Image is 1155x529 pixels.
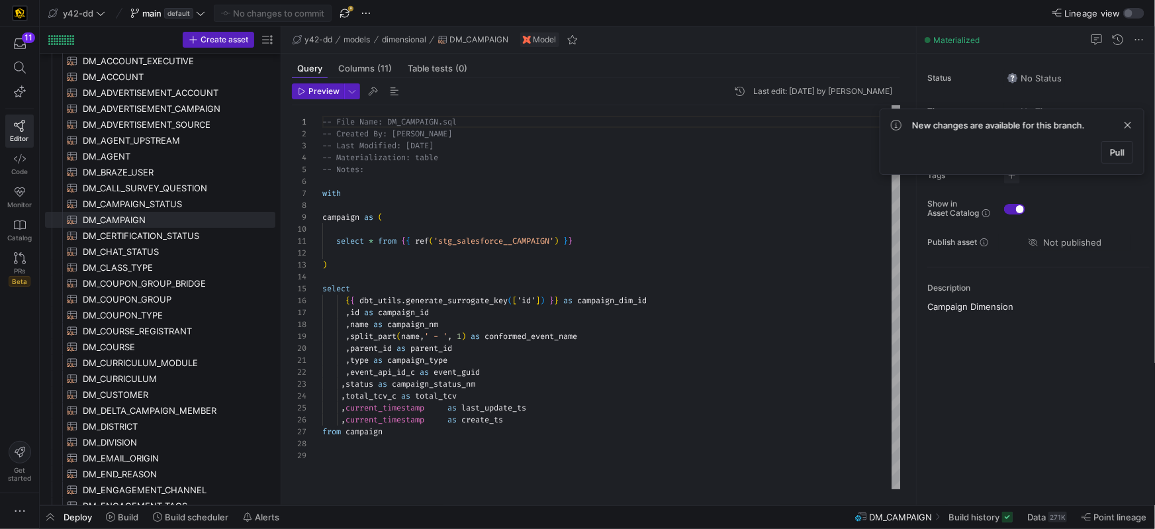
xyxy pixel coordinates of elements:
[292,211,306,223] div: 9
[549,295,554,306] span: }
[83,308,260,323] span: DM_COUPON_TYPE​​​​​​​​​​
[45,371,275,387] div: Press SPACE to select this row.
[341,391,346,401] span: ,
[142,8,162,19] span: main
[943,506,1019,528] button: Build history
[292,235,306,247] div: 11
[379,32,430,48] button: dimensional
[292,438,306,450] div: 28
[164,8,193,19] span: default
[434,236,554,246] span: 'stg_salesforce__CAMPAIGN'
[447,403,457,413] span: as
[408,64,467,73] span: Table tests
[45,482,275,498] div: Press SPACE to select this row.
[45,101,275,117] a: DM_ADVERTISEMENT_CAMPAIGN​​​​​​​​​​
[753,87,892,96] div: Last edit: [DATE] by [PERSON_NAME]
[344,35,371,44] span: models
[292,175,306,187] div: 6
[147,506,234,528] button: Build scheduler
[83,181,260,196] span: DM_CALL_SURVEY_QUESTION​​​​​​​​​​
[322,426,341,437] span: from
[322,152,438,163] span: -- Materialization: table
[45,275,275,291] a: DM_COUPON_GROUP_BRIDGE​​​​​​​​​​
[45,355,275,371] div: Press SPACE to select this row.
[83,324,260,339] span: DM_COURSE_REGISTRANT​​​​​​​​​​
[1043,237,1101,248] span: Not published
[45,164,275,180] a: DM_BRAZE_USER​​​​​​​​​​
[45,434,275,450] a: DM_DIVISION​​​​​​​​​​
[45,244,275,260] div: Press SPACE to select this row.
[424,331,447,342] span: ' - '
[415,391,457,401] span: total_tcv
[13,7,26,20] img: https://storage.googleapis.com/y42-prod-data-exchange/images/uAsz27BndGEK0hZWDFeOjoxA7jCwgK9jE472...
[292,307,306,318] div: 17
[5,115,34,148] a: Editor
[401,295,406,306] span: .
[406,236,410,246] span: {
[45,132,275,148] div: Press SPACE to select this row.
[401,331,420,342] span: name
[183,32,254,48] button: Create asset
[83,117,260,132] span: DM_ADVERTISEMENT_SOURCE​​​​​​​​​​
[292,271,306,283] div: 14
[11,168,28,175] span: Code
[999,234,1131,251] button: Not published
[292,83,344,99] button: Preview
[450,35,509,44] span: DM_CAMPAIGN
[83,356,260,371] span: DM_CURRICULUM_MODULE​​​​​​​​​​
[45,482,275,498] a: DM_ENGAGEMENT_CHANNEL​​​​​​​​​​
[45,117,275,132] a: DM_ADVERTISEMENT_SOURCE​​​​​​​​​​
[45,180,275,196] a: DM_CALL_SURVEY_QUESTION​​​​​​​​​​
[83,260,260,275] span: DM_CLASS_TYPE​​​​​​​​​​
[396,331,401,342] span: (
[350,319,369,330] span: name
[1004,70,1065,87] button: No statusNo Status
[5,214,34,247] a: Catalog
[5,181,34,214] a: Monitor
[554,295,559,306] span: }
[346,414,424,425] span: current_timestamp
[471,331,480,342] span: as
[933,35,980,45] span: Materialized
[927,283,1150,293] p: Description
[1048,512,1067,522] div: 271K
[434,367,480,377] span: event_guid
[83,483,260,498] span: DM_ENGAGEMENT_CHANNEL​​​​​​​​​​
[45,498,275,514] div: Press SPACE to select this row.
[255,512,279,522] span: Alerts
[45,450,275,466] a: DM_EMAIL_ORIGIN​​​​​​​​​​
[1007,106,1018,117] img: No tier
[83,70,260,85] span: DM_ACCOUNT​​​​​​​​​​
[359,295,401,306] span: dbt_utils
[292,450,306,461] div: 29
[517,295,535,306] span: 'id'
[346,367,350,377] span: ,
[8,466,31,482] span: Get started
[45,148,275,164] a: DM_AGENT​​​​​​​​​​
[364,307,373,318] span: as
[461,403,526,413] span: last_update_ts
[292,116,306,128] div: 1
[45,85,275,101] div: Press SPACE to select this row.
[429,236,434,246] span: (
[341,379,346,389] span: ,
[45,69,275,85] a: DM_ACCOUNT​​​​​​​​​​
[63,8,93,19] span: y42-dd
[533,35,557,44] span: Model
[912,120,1085,130] span: New changes are available for this branch.
[83,244,260,260] span: DM_CHAT_STATUS​​​​​​​​​​
[45,323,275,339] div: Press SPACE to select this row.
[350,331,396,342] span: split_part
[83,419,260,434] span: DM_DISTRICT​​​​​​​​​​
[45,307,275,323] a: DM_COUPON_TYPE​​​​​​​​​​
[420,367,429,377] span: as
[292,390,306,402] div: 24
[540,295,545,306] span: )
[1064,8,1121,19] span: Lineage view
[378,236,396,246] span: from
[45,291,275,307] div: Press SPACE to select this row.
[45,164,275,180] div: Press SPACE to select this row.
[45,196,275,212] a: DM_CAMPAIGN_STATUS​​​​​​​​​​
[201,35,248,44] span: Create asset
[45,132,275,148] a: DM_AGENT_UPSTREAM​​​​​​​​​​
